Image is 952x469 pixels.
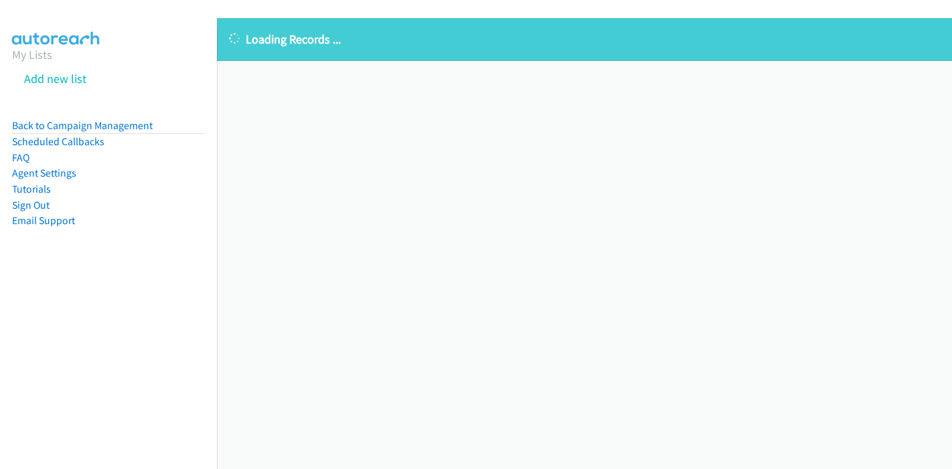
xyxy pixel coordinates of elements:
[12,135,104,148] a: Scheduled Callbacks
[12,214,75,227] a: Email Support
[12,151,29,164] a: FAQ
[12,119,153,132] a: Back to Campaign Management
[12,167,76,179] a: Agent Settings
[229,30,940,48] p: Loading Records ...
[12,199,50,211] a: Sign Out
[12,183,51,195] a: Tutorials
[12,47,52,62] a: My Lists
[24,71,86,86] a: Add new list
